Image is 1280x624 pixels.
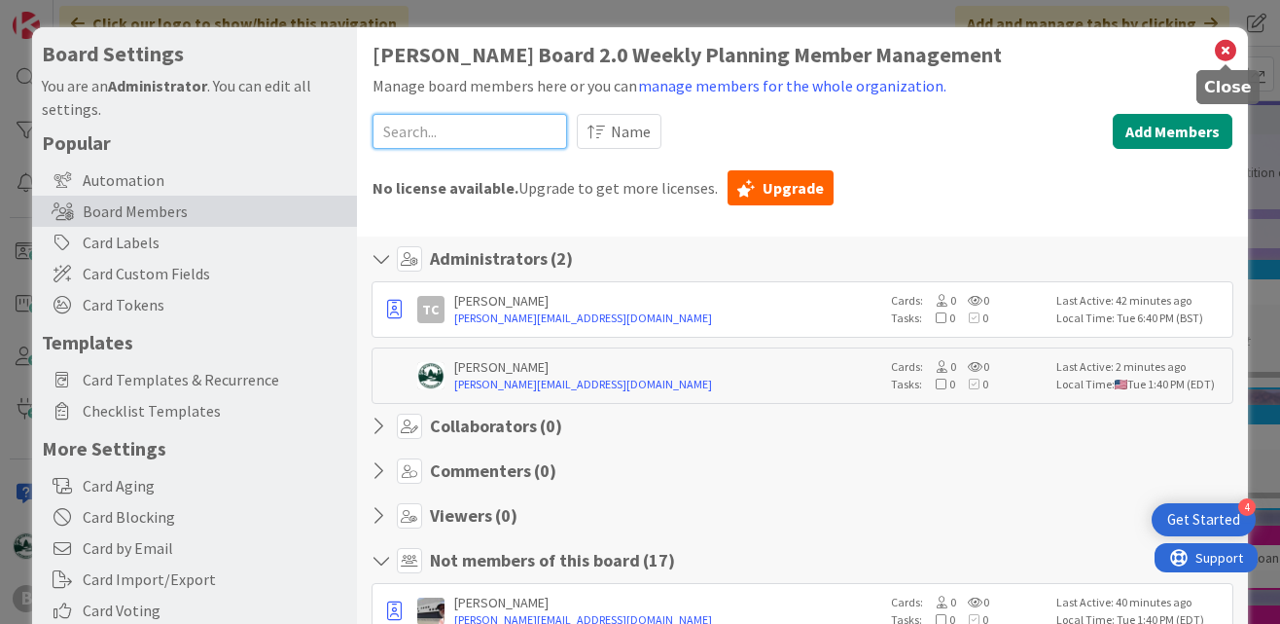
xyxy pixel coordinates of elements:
[373,73,1232,98] div: Manage board members here or you can
[1204,78,1252,96] h5: Close
[83,536,347,560] span: Card by Email
[728,170,834,205] a: Upgrade
[923,293,956,308] span: 0
[108,76,207,95] b: Administrator
[1056,310,1227,327] div: Local Time: Tue 6:40 PM (BST)
[923,359,956,374] span: 0
[430,460,556,482] h4: Commenters
[454,594,881,611] div: [PERSON_NAME]
[955,377,988,391] span: 0
[956,293,989,308] span: 0
[1167,510,1240,530] div: Get Started
[1113,114,1232,149] button: Add Members
[495,504,517,527] span: ( 0 )
[83,262,347,285] span: Card Custom Fields
[454,376,881,393] a: [PERSON_NAME][EMAIL_ADDRESS][DOMAIN_NAME]
[1056,358,1227,376] div: Last Active: 2 minutes ago
[1115,380,1127,389] img: us.png
[32,501,357,532] div: Card Blocking
[891,310,1047,327] div: Tasks:
[1056,292,1227,310] div: Last Active: 42 minutes ago
[643,549,675,571] span: ( 17 )
[1056,376,1227,393] div: Local Time: Tue 1:40 PM (EDT)
[922,377,955,391] span: 0
[891,358,1047,376] div: Cards:
[83,368,347,391] span: Card Templates & Recurrence
[42,74,347,121] div: You are an . You can edit all settings.
[454,292,881,310] div: [PERSON_NAME]
[540,415,562,437] span: ( 0 )
[923,595,956,609] span: 0
[956,595,989,609] span: 0
[32,227,357,258] div: Card Labels
[430,505,517,527] h4: Viewers
[32,564,357,595] div: Card Import/Export
[42,330,347,354] h5: Templates
[1152,503,1256,536] div: Open Get Started checklist, remaining modules: 4
[83,293,347,316] span: Card Tokens
[956,359,989,374] span: 0
[373,43,1232,67] h1: [PERSON_NAME] Board 2.0 Weekly Planning Member Management
[42,130,347,155] h5: Popular
[534,459,556,482] span: ( 0 )
[611,120,651,143] span: Name
[454,310,881,327] a: [PERSON_NAME][EMAIL_ADDRESS][DOMAIN_NAME]
[32,196,357,227] div: Board Members
[41,3,89,26] span: Support
[32,165,357,196] div: Automation
[430,416,562,437] h4: Collaborators
[891,594,1047,611] div: Cards:
[42,42,347,66] h4: Board Settings
[430,248,573,270] h4: Administrators
[83,599,347,622] span: Card Voting
[955,311,988,325] span: 0
[373,178,518,198] b: No license available.
[891,376,1047,393] div: Tasks:
[417,362,444,389] img: TC
[551,247,573,270] span: ( 2 )
[1238,498,1256,516] div: 4
[430,550,675,571] h4: Not members of this board
[417,296,444,323] div: TC
[637,73,947,98] button: manage members for the whole organization.
[373,176,718,200] span: Upgrade to get more licenses.
[42,436,347,460] h5: More Settings
[1056,594,1227,611] div: Last Active: 40 minutes ago
[891,292,1047,310] div: Cards:
[83,399,347,422] span: Checklist Templates
[454,358,881,376] div: [PERSON_NAME]
[373,114,567,149] input: Search...
[32,470,357,501] div: Card Aging
[577,114,661,149] button: Name
[922,311,955,325] span: 0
